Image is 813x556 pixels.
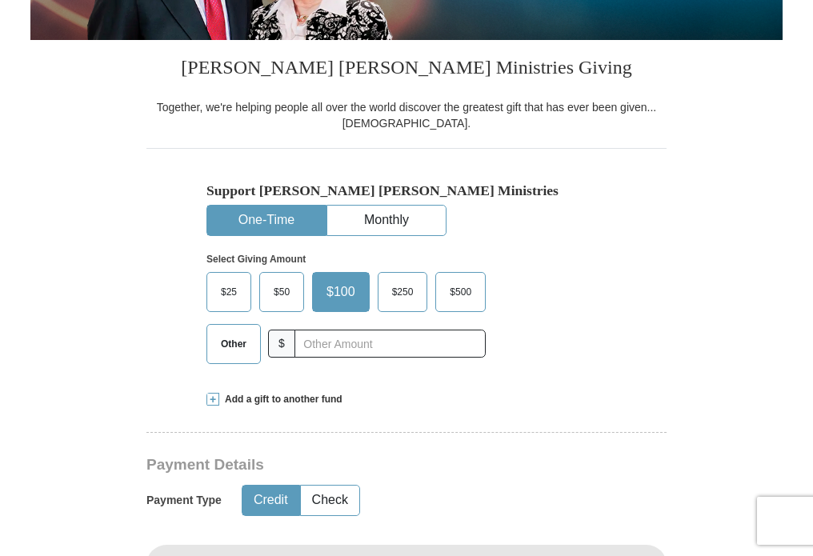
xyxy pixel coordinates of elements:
[219,393,342,406] span: Add a gift to another fund
[146,456,555,474] h3: Payment Details
[213,332,254,356] span: Other
[318,280,363,304] span: $100
[294,330,486,358] input: Other Amount
[213,280,245,304] span: $25
[146,494,222,507] h5: Payment Type
[206,182,607,199] h5: Support [PERSON_NAME] [PERSON_NAME] Ministries
[327,206,446,235] button: Monthly
[146,99,667,131] div: Together, we're helping people all over the world discover the greatest gift that has ever been g...
[268,330,295,358] span: $
[206,254,306,265] strong: Select Giving Amount
[242,486,299,515] button: Credit
[384,280,422,304] span: $250
[266,280,298,304] span: $50
[442,280,479,304] span: $500
[207,206,326,235] button: One-Time
[146,40,667,99] h3: [PERSON_NAME] [PERSON_NAME] Ministries Giving
[301,486,359,515] button: Check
